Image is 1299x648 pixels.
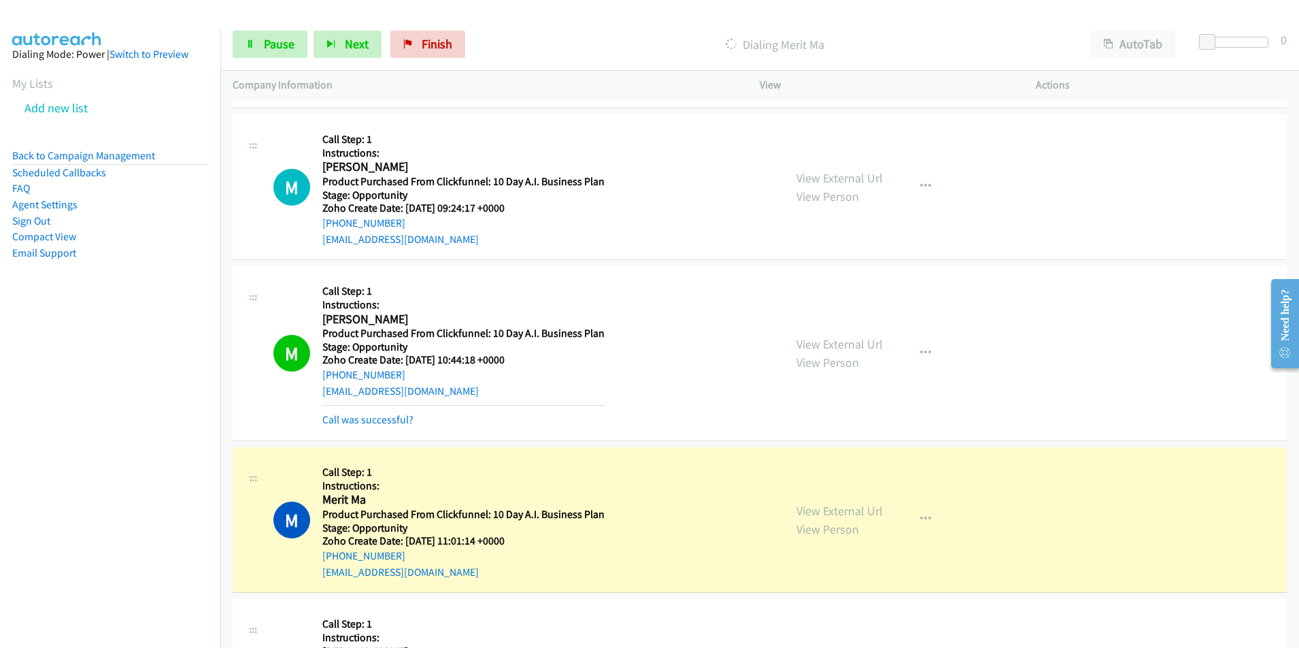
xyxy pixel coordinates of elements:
[322,340,605,354] h5: Stage: Opportunity
[322,233,479,246] a: [EMAIL_ADDRESS][DOMAIN_NAME]
[322,549,405,562] a: [PHONE_NUMBER]
[12,214,50,227] a: Sign Out
[322,413,414,426] a: Call was successful?
[322,133,605,146] h5: Call Step: 1
[24,100,88,116] a: Add new list
[322,146,605,160] h5: Instructions:
[322,298,605,312] h5: Instructions:
[233,77,735,93] p: Company Information
[322,285,605,298] h5: Call Step: 1
[796,170,883,186] a: View External Url
[12,246,76,259] a: Email Support
[322,312,600,327] h2: [PERSON_NAME]
[322,479,605,493] h5: Instructions:
[390,31,465,58] a: Finish
[233,31,307,58] a: Pause
[322,353,605,367] h5: Zoho Create Date: [DATE] 10:44:18 +0000
[12,149,155,162] a: Back to Campaign Management
[1281,31,1287,49] div: 0
[322,175,605,189] h5: Product Purchased From Clickfunnel: 10 Day A.I. Business Plan
[322,327,605,340] h5: Product Purchased From Clickfunnel: 10 Day A.I. Business Plan
[1260,270,1299,378] iframe: Resource Center
[109,48,188,61] a: Switch to Preview
[322,617,605,631] h5: Call Step: 1
[796,355,859,370] a: View Person
[322,631,605,645] h5: Instructions:
[322,466,605,479] h5: Call Step: 1
[484,35,1066,54] p: Dialing Merit Ma
[1091,31,1175,58] button: AutoTab
[12,182,30,195] a: FAQ
[264,36,294,52] span: Pause
[322,385,479,398] a: [EMAIL_ADDRESS][DOMAIN_NAME]
[322,189,605,202] h5: Stage: Opportunity
[12,230,76,243] a: Compact View
[322,368,405,381] a: [PHONE_NUMBER]
[796,503,883,519] a: View External Url
[12,166,106,179] a: Scheduled Callbacks
[322,492,600,508] h2: Merit Ma
[12,198,78,211] a: Agent Settings
[273,169,310,206] div: The call is yet to be attempted
[796,336,883,352] a: View External Url
[796,521,859,537] a: View Person
[760,77,1011,93] p: View
[273,169,310,206] h1: M
[12,46,208,63] div: Dialing Mode: Power |
[322,534,605,548] h5: Zoho Create Date: [DATE] 11:01:14 +0000
[322,508,605,521] h5: Product Purchased From Clickfunnel: 10 Day A.I. Business Plan
[796,189,859,204] a: View Person
[345,36,369,52] span: Next
[1206,37,1268,48] div: Delay between calls (in seconds)
[12,76,53,91] a: My Lists
[273,335,310,372] h1: M
[273,502,310,538] h1: M
[322,201,605,215] h5: Zoho Create Date: [DATE] 09:24:17 +0000
[322,521,605,535] h5: Stage: Opportunity
[322,216,405,229] a: [PHONE_NUMBER]
[422,36,452,52] span: Finish
[1036,77,1287,93] p: Actions
[322,159,600,175] h2: [PERSON_NAME]
[314,31,382,58] button: Next
[322,566,479,579] a: [EMAIL_ADDRESS][DOMAIN_NAME]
